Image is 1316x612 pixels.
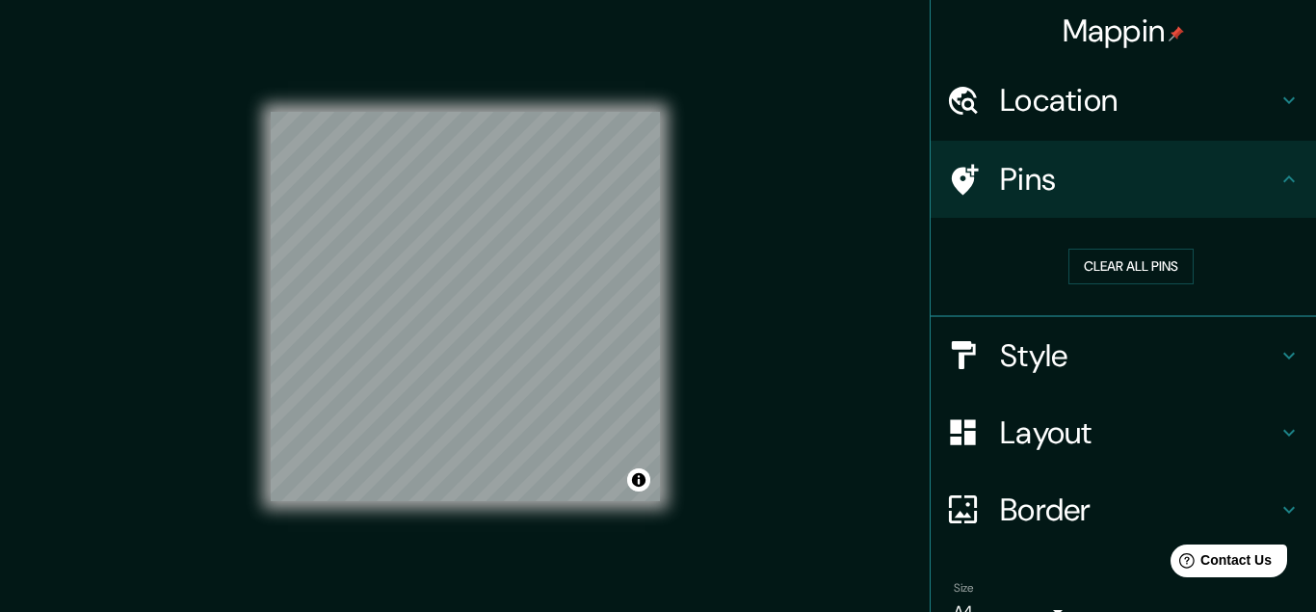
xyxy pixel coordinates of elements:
h4: Layout [1000,413,1277,452]
h4: Border [1000,491,1277,529]
h4: Location [1000,81,1277,120]
label: Size [954,579,974,596]
div: Layout [931,394,1316,471]
button: Clear all pins [1068,249,1194,284]
h4: Mappin [1063,12,1185,50]
h4: Style [1000,336,1277,375]
canvas: Map [271,112,660,501]
div: Border [931,471,1316,548]
div: Pins [931,141,1316,218]
div: Style [931,317,1316,394]
h4: Pins [1000,160,1277,199]
iframe: Help widget launcher [1145,537,1295,591]
div: Location [931,62,1316,139]
img: pin-icon.png [1169,26,1184,41]
button: Toggle attribution [627,468,650,492]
